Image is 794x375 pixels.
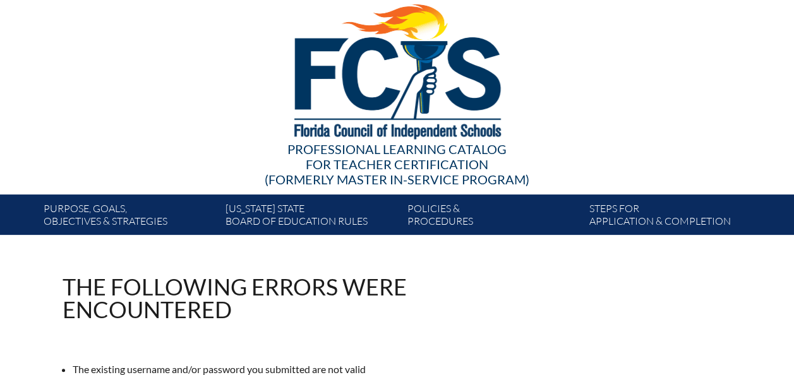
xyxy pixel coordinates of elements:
a: Steps forapplication & completion [584,199,766,235]
div: Professional Learning Catalog (formerly Master In-service Program) [33,141,761,187]
a: Purpose, goals,objectives & strategies [39,199,220,235]
h1: The following errors were encountered [63,275,507,321]
a: Policies &Procedures [402,199,584,235]
span: for Teacher Certification [306,157,488,172]
a: [US_STATE] StateBoard of Education rules [220,199,402,235]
